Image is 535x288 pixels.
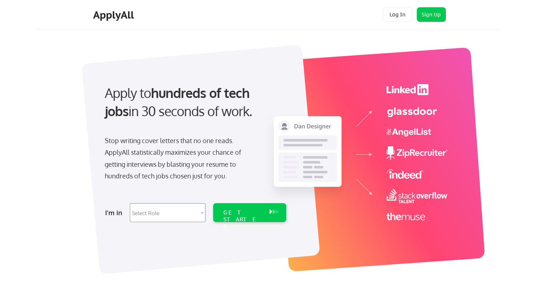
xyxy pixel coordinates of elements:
[105,84,253,119] strong: hundreds of tech jobs
[417,7,446,22] button: Sign Up
[223,209,262,230] div: GET STARTED
[383,7,412,22] button: Log In
[105,84,283,121] div: Apply to in 30 seconds of work.
[93,9,136,21] div: ApplyAll
[105,207,125,218] div: I'm in
[105,135,254,182] div: Stop writing cover letters that no one reads. ApplyAll statistically maximizes your chance of get...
